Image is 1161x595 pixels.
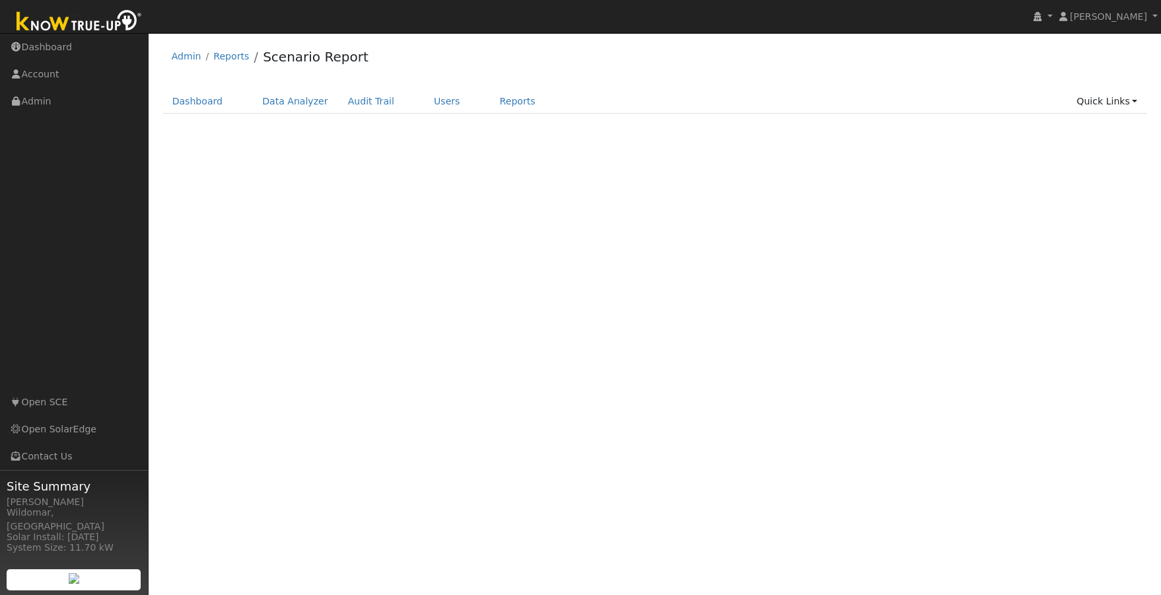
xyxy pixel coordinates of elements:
[69,573,79,584] img: retrieve
[172,51,201,61] a: Admin
[162,89,233,114] a: Dashboard
[10,7,149,37] img: Know True-Up
[1067,89,1147,114] a: Quick Links
[263,49,369,65] a: Scenario Report
[252,89,338,114] a: Data Analyzer
[338,89,404,114] a: Audit Trail
[213,51,249,61] a: Reports
[424,89,470,114] a: Users
[7,506,141,534] div: Wildomar, [GEOGRAPHIC_DATA]
[7,477,141,495] span: Site Summary
[7,541,141,555] div: System Size: 11.70 kW
[7,530,141,544] div: Solar Install: [DATE]
[490,89,545,114] a: Reports
[1070,11,1147,22] span: [PERSON_NAME]
[7,495,141,509] div: [PERSON_NAME]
